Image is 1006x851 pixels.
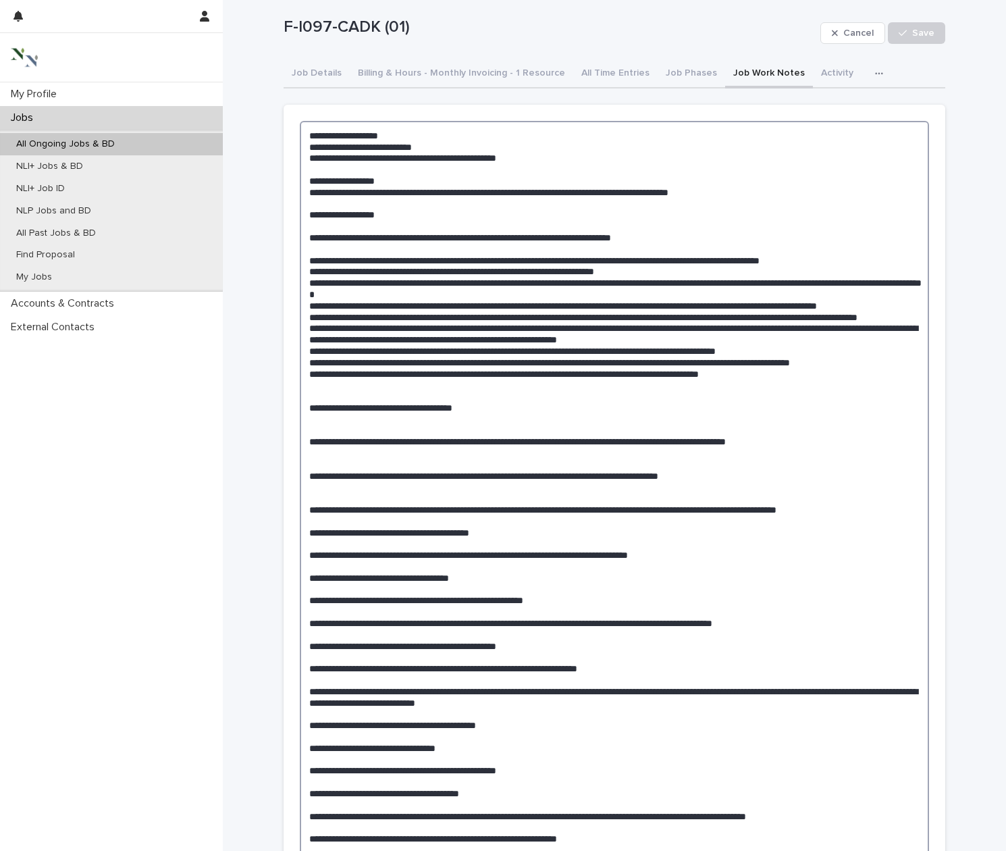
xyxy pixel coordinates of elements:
[843,28,874,38] span: Cancel
[284,60,350,88] button: Job Details
[813,60,862,88] button: Activity
[725,60,813,88] button: Job Work Notes
[5,111,44,124] p: Jobs
[5,88,68,101] p: My Profile
[350,60,573,88] button: Billing & Hours - Monthly Invoicing - 1 Resource
[5,205,102,217] p: NLP Jobs and BD
[888,22,945,44] button: Save
[11,44,38,71] img: 3bAFpBnQQY6ys9Fa9hsD
[5,321,105,334] p: External Contacts
[5,272,63,283] p: My Jobs
[5,138,126,150] p: All Ongoing Jobs & BD
[573,60,658,88] button: All Time Entries
[5,161,94,172] p: NLI+ Jobs & BD
[912,28,934,38] span: Save
[820,22,885,44] button: Cancel
[658,60,725,88] button: Job Phases
[5,183,76,195] p: NLI+ Job ID
[284,18,815,37] p: F-I097-CADK (01)
[5,228,107,239] p: All Past Jobs & BD
[5,297,125,310] p: Accounts & Contracts
[5,249,86,261] p: Find Proposal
